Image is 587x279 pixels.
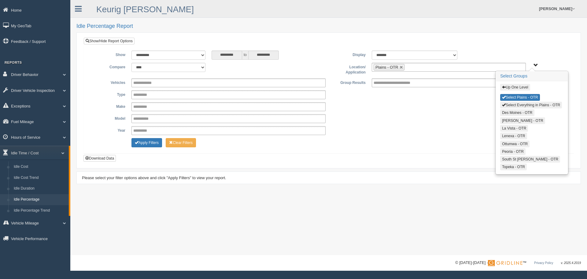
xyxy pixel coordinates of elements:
span: Please select your filter options above and click "Apply Filters" to view your report. [82,175,226,180]
button: Topeka - OTR [500,164,527,170]
span: to [242,51,248,60]
div: © [DATE]-[DATE] - ™ [455,260,581,266]
button: [PERSON_NAME] - OTR [500,117,545,124]
a: Keurig [PERSON_NAME] [96,5,194,14]
a: Privacy Policy [534,261,553,265]
a: Show/Hide Report Options [84,38,135,44]
label: Type [88,90,128,98]
button: Up One Level [500,84,530,91]
a: Idle Cost Trend [11,172,69,183]
button: Des Moines - OTR [500,109,534,116]
label: Display [329,51,369,58]
label: Group Results [329,78,369,86]
label: Year [88,126,128,134]
button: Change Filter Options [131,138,162,147]
a: Idle Percentage Trend [11,205,69,216]
button: Download Data [83,155,116,162]
button: Ottumwa - OTR [500,141,530,147]
a: Idle Cost [11,161,69,172]
label: Compare [88,63,128,70]
button: South St [PERSON_NAME] - OTR [500,156,560,163]
label: Make [88,102,128,110]
button: Select Everything in Plains - OTR [500,102,562,108]
h2: Idle Percentage Report [76,23,581,29]
button: Lenexa - OTR [500,133,527,139]
img: Gridline [488,260,522,266]
span: Plains - OTR [375,65,398,70]
span: v. 2025.4.2019 [561,261,581,265]
h3: Select Groups [496,71,568,81]
a: Idle Percentage [11,194,69,205]
button: Select Plains - OTR [500,94,540,101]
label: Show [88,51,128,58]
button: Peoria - OTR [500,148,526,155]
button: La Vista - OTR [500,125,528,132]
label: Vehicles [88,78,128,86]
label: Model [88,114,128,122]
label: Location/ Application [329,63,369,75]
button: Change Filter Options [166,138,196,147]
a: Idle Duration [11,183,69,194]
